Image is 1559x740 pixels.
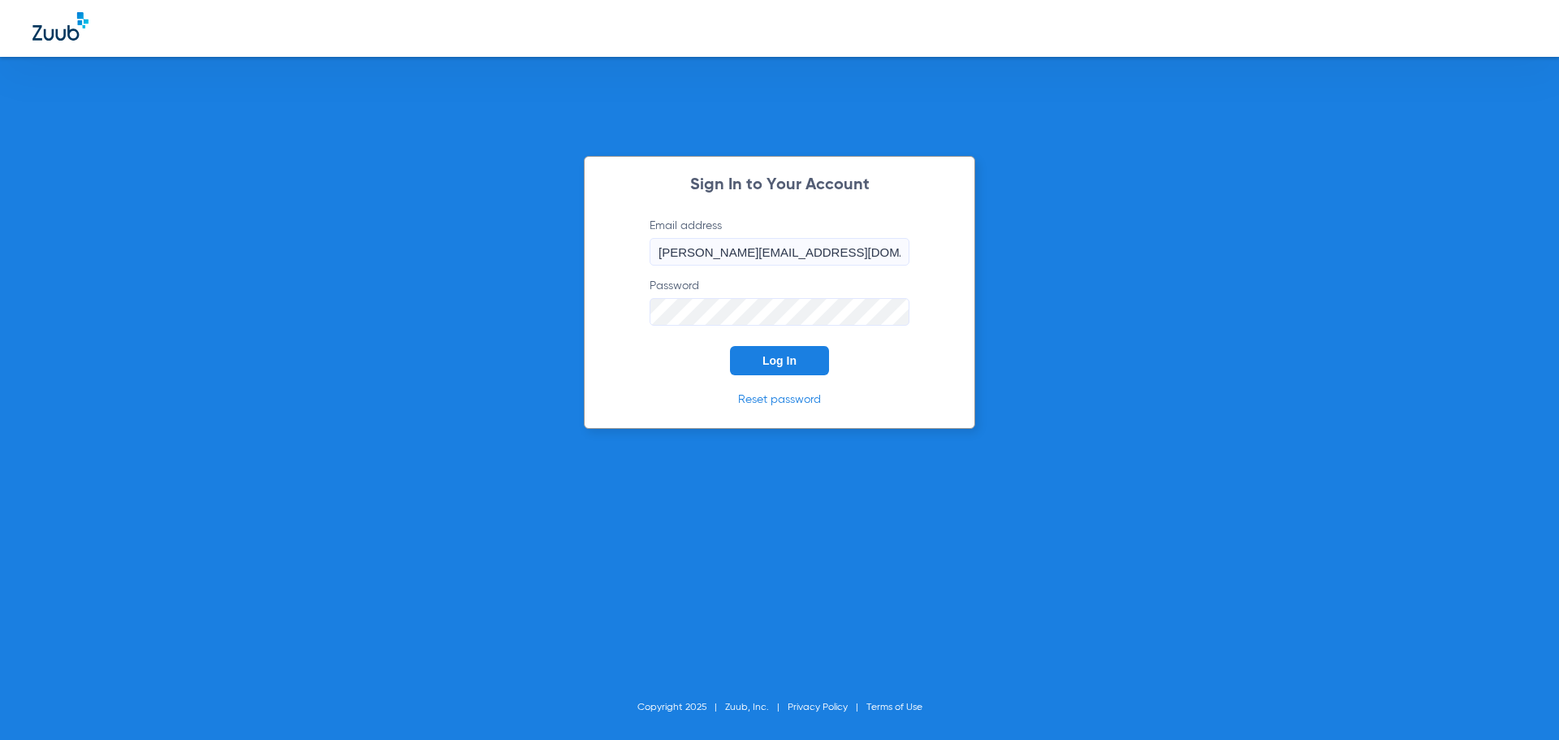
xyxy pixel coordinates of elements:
span: Log In [762,354,797,367]
a: Privacy Policy [788,703,848,712]
input: Email address [650,238,909,266]
iframe: Chat Widget [1478,662,1559,740]
h2: Sign In to Your Account [625,177,934,193]
a: Terms of Use [866,703,922,712]
img: Zuub Logo [32,12,89,41]
a: Reset password [738,394,821,405]
label: Email address [650,218,909,266]
li: Zuub, Inc. [725,699,788,716]
li: Copyright 2025 [637,699,725,716]
button: Log In [730,346,829,375]
label: Password [650,278,909,326]
input: Password [650,298,909,326]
